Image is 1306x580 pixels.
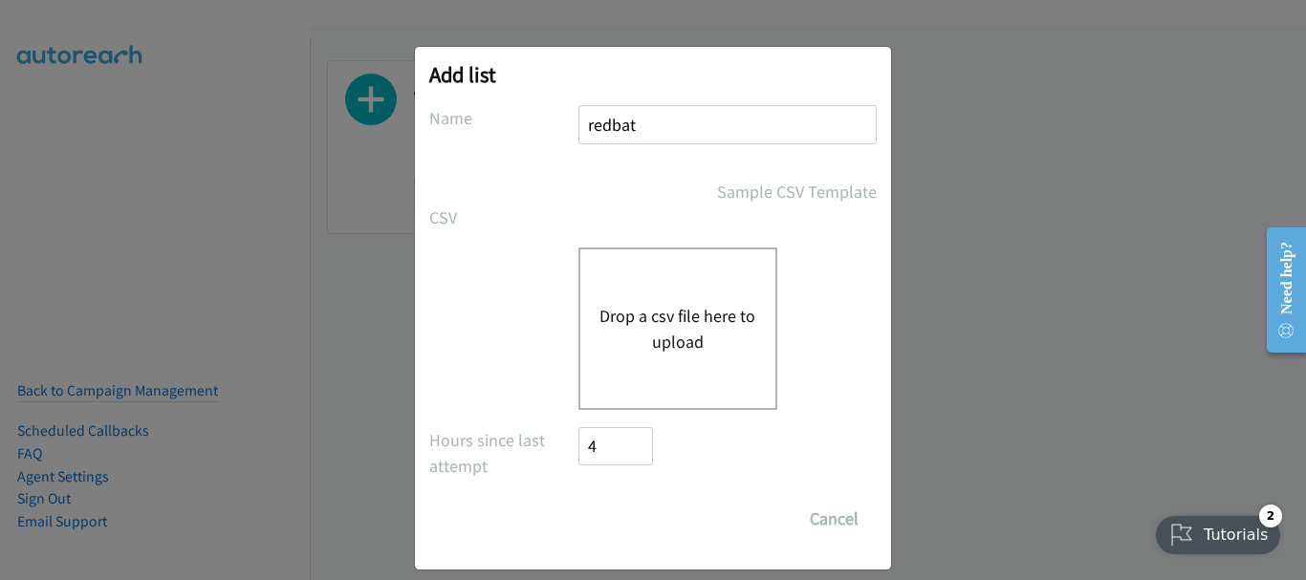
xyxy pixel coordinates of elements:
button: Cancel [792,500,877,538]
iframe: Checklist [1144,497,1292,566]
label: CSV [429,204,578,230]
label: Hours since last attempt [429,427,578,479]
iframe: Resource Center [1251,214,1306,366]
label: Name [429,105,578,131]
a: Sample CSV Template [717,179,877,204]
h2: Add list [429,61,877,88]
button: Drop a csv file here to upload [599,303,756,354]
